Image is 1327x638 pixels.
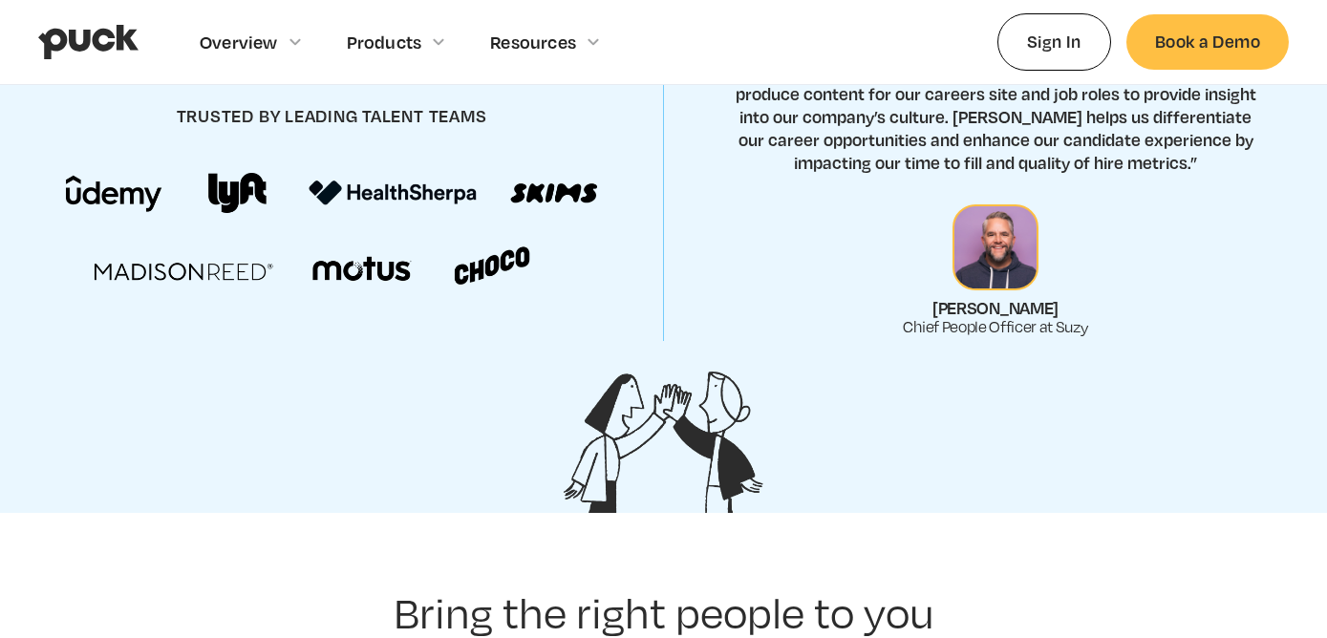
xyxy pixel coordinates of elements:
[347,32,422,53] div: Products
[903,318,1087,336] div: Chief People Officer at Suzy
[177,105,487,127] h4: trusted by leading talent teams
[730,59,1260,174] p: “[PERSON_NAME] uses Puck to streamline content creation and produce content for our careers site ...
[1126,14,1289,69] a: Book a Demo
[382,589,946,637] h2: Bring the right people to you
[490,32,576,53] div: Resources
[932,298,1059,318] div: [PERSON_NAME]
[200,32,278,53] div: Overview
[997,13,1111,70] a: Sign In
